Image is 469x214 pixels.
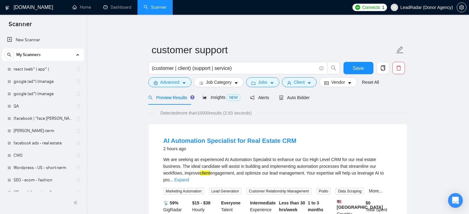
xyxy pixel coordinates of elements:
span: holder [76,104,81,109]
span: caret-down [234,81,238,85]
a: dashboardDashboard [103,5,131,10]
span: Advanced [160,79,179,86]
button: setting [457,2,467,12]
span: robot [279,95,283,100]
span: Customer Relationship Management [246,188,311,195]
a: facebook ads - real estate [14,137,72,149]
a: homeHome [72,5,91,10]
b: $ 0 [366,200,371,205]
button: search [4,50,14,60]
span: search [148,95,153,100]
input: Scanner name... [152,42,395,58]
span: Insights [203,95,240,100]
a: (facebook | "face [PERSON_NAME] [14,112,72,125]
button: copy [377,62,389,74]
button: idcardVendorcaret-down [319,77,357,87]
button: folderJobscaret-down [246,77,279,87]
input: Search Freelance Jobs... [152,64,317,72]
span: Job Category [206,79,232,86]
span: copy [377,65,389,71]
button: delete [393,62,405,74]
button: Save [344,62,373,74]
span: edit [396,46,404,54]
span: area-chart [203,95,207,99]
mark: client [200,171,210,176]
b: Less than 30 hrs/week [279,200,305,212]
span: Data Scraping [335,188,364,195]
button: search [327,62,340,74]
span: holder [76,141,81,146]
span: idcard [324,81,329,85]
span: Marketing Automation [163,188,204,195]
span: holder [76,165,81,170]
span: Lead Generation [209,188,241,195]
span: caret-down [307,81,311,85]
span: Preview Results [148,95,193,100]
span: holder [76,79,81,84]
span: folder [251,81,256,85]
img: logo [5,3,10,13]
span: search [328,65,339,71]
span: Scanner [4,20,37,33]
span: holder [76,67,81,72]
span: Save [353,64,364,72]
b: Everyone [221,200,241,205]
span: user [392,5,397,10]
span: caret-down [270,81,274,85]
span: holder [76,178,81,183]
span: Alerts [250,95,269,100]
a: CMO [14,149,72,162]
span: 1 [382,4,385,11]
a: New Scanner [7,34,79,46]
b: $15 - $38 [192,200,210,205]
b: 📡 59% [163,200,179,205]
div: We are seeking an experienced AI Automation Specialist to enhance our Go High Level CRM for our r... [163,156,392,183]
img: upwork-logo.png [355,5,360,10]
span: caret-down [182,81,186,85]
span: Connects: [362,4,381,11]
a: Reset All [362,79,379,86]
span: double-left [73,200,80,206]
span: Jobs [258,79,267,86]
div: Tooltip anchor [190,95,195,100]
span: search [5,53,14,57]
a: Expand [174,177,189,182]
span: Client [294,79,305,86]
a: [PERSON_NAME]-term [14,125,72,137]
img: 🇺🇸 [337,200,341,204]
a: AI Automation Specialist for Real Estate CRM [163,137,297,144]
span: holder [76,190,81,195]
a: searchScanner [144,5,167,10]
div: Open Intercom Messenger [448,193,463,208]
a: google (ad*) (manage [14,88,72,100]
span: setting [457,5,466,10]
span: Vendor [331,79,345,86]
a: 3D modeling + jewellery [14,186,72,199]
span: setting [154,81,158,85]
span: caret-down [348,81,352,85]
span: holder [76,91,81,96]
span: My Scanners [16,49,41,61]
span: info-circle [319,66,323,70]
a: More... [369,188,382,193]
a: QA [14,100,72,112]
span: holder [76,153,81,158]
div: 2 hours ago [163,145,297,152]
b: 1 to 3 months [308,200,323,212]
span: bars [199,81,204,85]
span: delete [393,65,405,71]
button: settingAdvancedcaret-down [148,77,191,87]
li: New Scanner [2,34,84,46]
a: google (ad*) (manage [14,75,72,88]
span: user [287,81,291,85]
b: Intermediate [250,200,276,205]
span: holder [76,128,81,133]
a: react (web* | app* | [14,63,72,75]
button: userClientcaret-down [282,77,317,87]
span: ... [170,177,173,182]
span: Auto Bidder [279,95,310,100]
button: barsJob Categorycaret-down [194,77,244,87]
span: NEW [227,94,240,101]
span: Podio [316,188,331,195]
span: notification [250,95,254,100]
